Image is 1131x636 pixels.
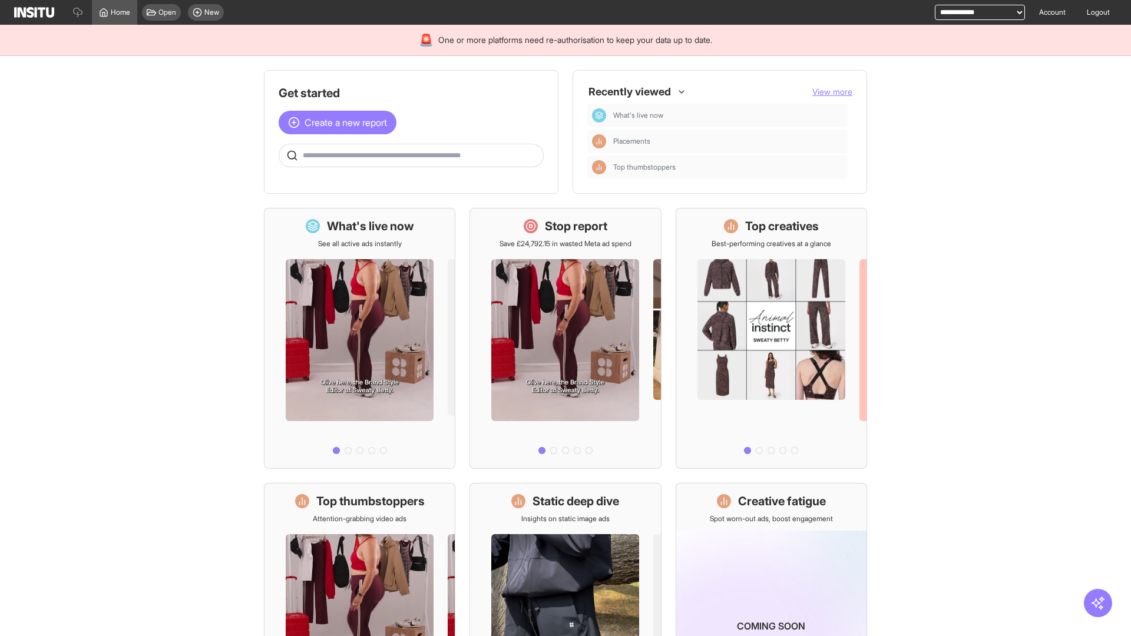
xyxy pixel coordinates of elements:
span: Home [111,8,130,17]
div: Insights [592,134,606,148]
a: Top creativesBest-performing creatives at a glance [676,208,867,469]
span: What's live now [613,111,843,120]
p: Attention-grabbing video ads [313,514,406,524]
span: Placements [613,137,843,146]
span: New [204,8,219,17]
span: Open [158,8,176,17]
h1: Stop report [545,218,607,234]
span: Create a new report [305,115,387,130]
p: Best-performing creatives at a glance [712,239,831,249]
h1: Top creatives [745,218,819,234]
div: Insights [592,160,606,174]
div: 🚨 [419,32,434,48]
span: Top thumbstoppers [613,163,676,172]
span: View more [812,87,852,97]
span: What's live now [613,111,663,120]
div: Dashboard [592,108,606,122]
span: One or more platforms need re-authorisation to keep your data up to date. [438,34,712,46]
button: View more [812,86,852,98]
h1: Top thumbstoppers [316,493,425,509]
span: Top thumbstoppers [613,163,843,172]
a: Stop reportSave £24,792.15 in wasted Meta ad spend [469,208,661,469]
p: Insights on static image ads [521,514,610,524]
p: Save £24,792.15 in wasted Meta ad spend [500,239,631,249]
button: Create a new report [279,111,396,134]
h1: Static deep dive [533,493,619,509]
p: See all active ads instantly [318,239,402,249]
h1: Get started [279,85,544,101]
span: Placements [613,137,650,146]
h1: What's live now [327,218,414,234]
a: What's live nowSee all active ads instantly [264,208,455,469]
img: Logo [14,7,54,18]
